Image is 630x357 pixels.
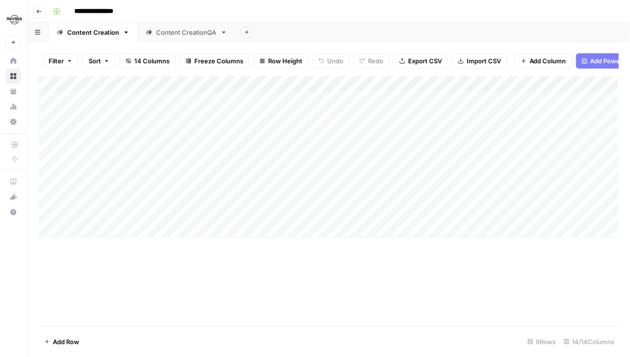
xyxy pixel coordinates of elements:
a: Content Creation [49,23,138,42]
span: Undo [327,56,343,66]
a: Settings [6,114,21,129]
button: 14 Columns [120,53,176,69]
span: 14 Columns [134,56,170,66]
button: Add Column [515,53,572,69]
img: Hard Rock Digital Logo [6,11,23,28]
span: Add Row [53,337,79,347]
span: Export CSV [408,56,442,66]
div: 8 Rows [524,334,560,349]
a: Browse [6,69,21,84]
span: Filter [49,56,64,66]
div: Content Creation [67,28,119,37]
span: Redo [368,56,383,66]
span: Add Column [530,56,566,66]
div: What's new? [6,190,20,204]
a: AirOps Academy [6,174,21,189]
button: Import CSV [452,53,507,69]
button: Freeze Columns [180,53,250,69]
span: Row Height [268,56,302,66]
span: Import CSV [467,56,501,66]
button: Sort [82,53,116,69]
button: Add Row [39,334,85,349]
a: Usage [6,99,21,114]
button: Row Height [253,53,309,69]
button: Help + Support [6,205,21,220]
a: Content CreationQA [138,23,235,42]
button: Undo [312,53,350,69]
span: Sort [89,56,101,66]
button: Filter [42,53,79,69]
button: Workspace: Hard Rock Digital [6,8,21,31]
button: What's new? [6,189,21,205]
button: Redo [353,53,390,69]
button: Export CSV [393,53,448,69]
a: Your Data [6,84,21,99]
span: Freeze Columns [194,56,243,66]
div: Content CreationQA [156,28,217,37]
a: Home [6,53,21,69]
div: 14/14 Columns [560,334,619,349]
